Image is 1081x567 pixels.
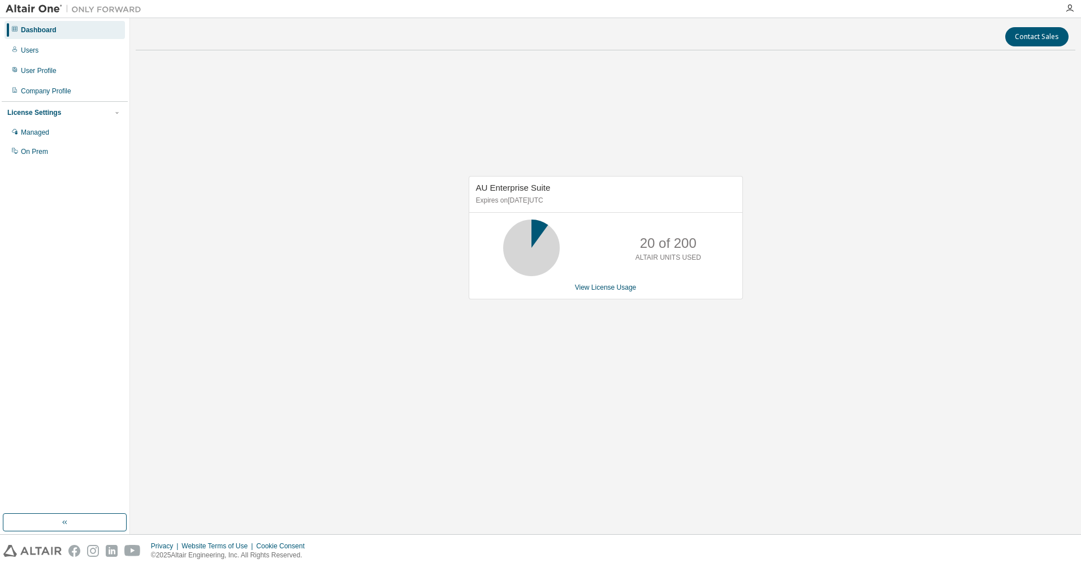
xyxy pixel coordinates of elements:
[151,551,312,560] p: © 2025 Altair Engineering, Inc. All Rights Reserved.
[7,108,61,117] div: License Settings
[3,545,62,557] img: altair_logo.svg
[635,253,701,263] p: ALTAIR UNITS USED
[21,87,71,96] div: Company Profile
[476,196,733,205] p: Expires on [DATE] UTC
[21,147,48,156] div: On Prem
[151,542,181,551] div: Privacy
[181,542,256,551] div: Website Terms of Use
[21,66,57,75] div: User Profile
[575,283,637,291] a: View License Usage
[68,545,80,557] img: facebook.svg
[256,542,311,551] div: Cookie Consent
[21,128,49,137] div: Managed
[640,234,697,253] p: 20 of 200
[6,3,147,15] img: Altair One
[1005,27,1069,46] button: Contact Sales
[106,545,118,557] img: linkedin.svg
[124,545,141,557] img: youtube.svg
[476,183,551,192] span: AU Enterprise Suite
[87,545,99,557] img: instagram.svg
[21,25,57,35] div: Dashboard
[21,46,38,55] div: Users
